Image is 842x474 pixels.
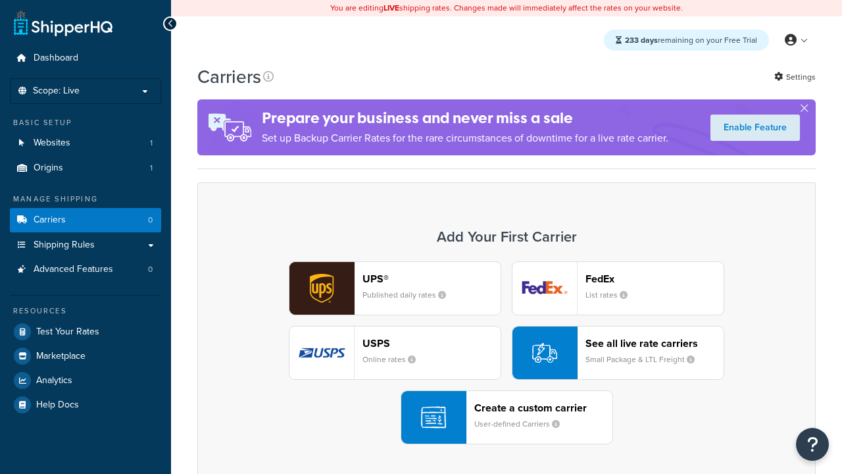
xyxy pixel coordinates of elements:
a: Marketplace [10,344,161,368]
button: fedEx logoFedExList rates [512,261,724,315]
a: Settings [774,68,816,86]
button: ups logoUPS®Published daily rates [289,261,501,315]
button: Create a custom carrierUser-defined Carriers [401,390,613,444]
span: Dashboard [34,53,78,64]
div: remaining on your Free Trial [604,30,769,51]
button: See all live rate carriersSmall Package & LTL Freight [512,326,724,380]
header: FedEx [585,273,724,285]
span: 0 [148,215,153,226]
a: Analytics [10,369,161,392]
small: List rates [585,289,638,301]
span: 1 [150,138,153,149]
a: Carriers 0 [10,208,161,232]
h3: Add Your First Carrier [211,229,802,245]
span: Websites [34,138,70,149]
img: icon-carrier-custom-c93b8a24.svg [421,405,446,430]
span: Help Docs [36,400,79,411]
a: Dashboard [10,46,161,70]
img: usps logo [289,327,354,379]
li: Carriers [10,208,161,232]
header: USPS [362,337,501,350]
a: Websites 1 [10,131,161,155]
header: UPS® [362,273,501,285]
img: ad-rules-rateshop-fe6ec290ccb7230408bd80ed9643f0289d75e0ffd9eb532fc0e269fcd187b520.png [197,99,262,155]
a: Origins 1 [10,156,161,180]
div: Basic Setup [10,117,161,128]
a: Help Docs [10,393,161,417]
span: Advanced Features [34,264,113,275]
p: Set up Backup Carrier Rates for the rare circumstances of downtime for a live rate carrier. [262,129,668,147]
li: Advanced Features [10,257,161,282]
small: Online rates [362,354,426,365]
h1: Carriers [197,64,261,90]
span: 0 [148,264,153,275]
a: Enable Feature [710,115,800,141]
span: Carriers [34,215,66,226]
li: Websites [10,131,161,155]
a: ShipperHQ Home [14,10,112,36]
span: Shipping Rules [34,240,95,251]
strong: 233 days [625,34,658,46]
small: Published daily rates [362,289,457,301]
span: Analytics [36,375,72,386]
small: Small Package & LTL Freight [585,354,705,365]
li: Origins [10,156,161,180]
span: Test Your Rates [36,327,99,338]
img: ups logo [289,262,354,315]
span: Origins [34,163,63,174]
span: Scope: Live [33,86,80,97]
b: LIVE [384,2,399,14]
header: See all live rate carriers [585,337,724,350]
a: Shipping Rules [10,233,161,257]
div: Manage Shipping [10,194,161,205]
a: Advanced Features 0 [10,257,161,282]
a: Test Your Rates [10,320,161,344]
h4: Prepare your business and never miss a sale [262,107,668,129]
div: Resources [10,305,161,317]
span: Marketplace [36,351,86,362]
img: fedEx logo [512,262,577,315]
small: User-defined Carriers [474,418,570,430]
img: icon-carrier-liverate-becf4550.svg [532,340,557,365]
span: 1 [150,163,153,174]
button: Open Resource Center [796,428,829,461]
header: Create a custom carrier [474,402,612,414]
button: usps logoUSPSOnline rates [289,326,501,380]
